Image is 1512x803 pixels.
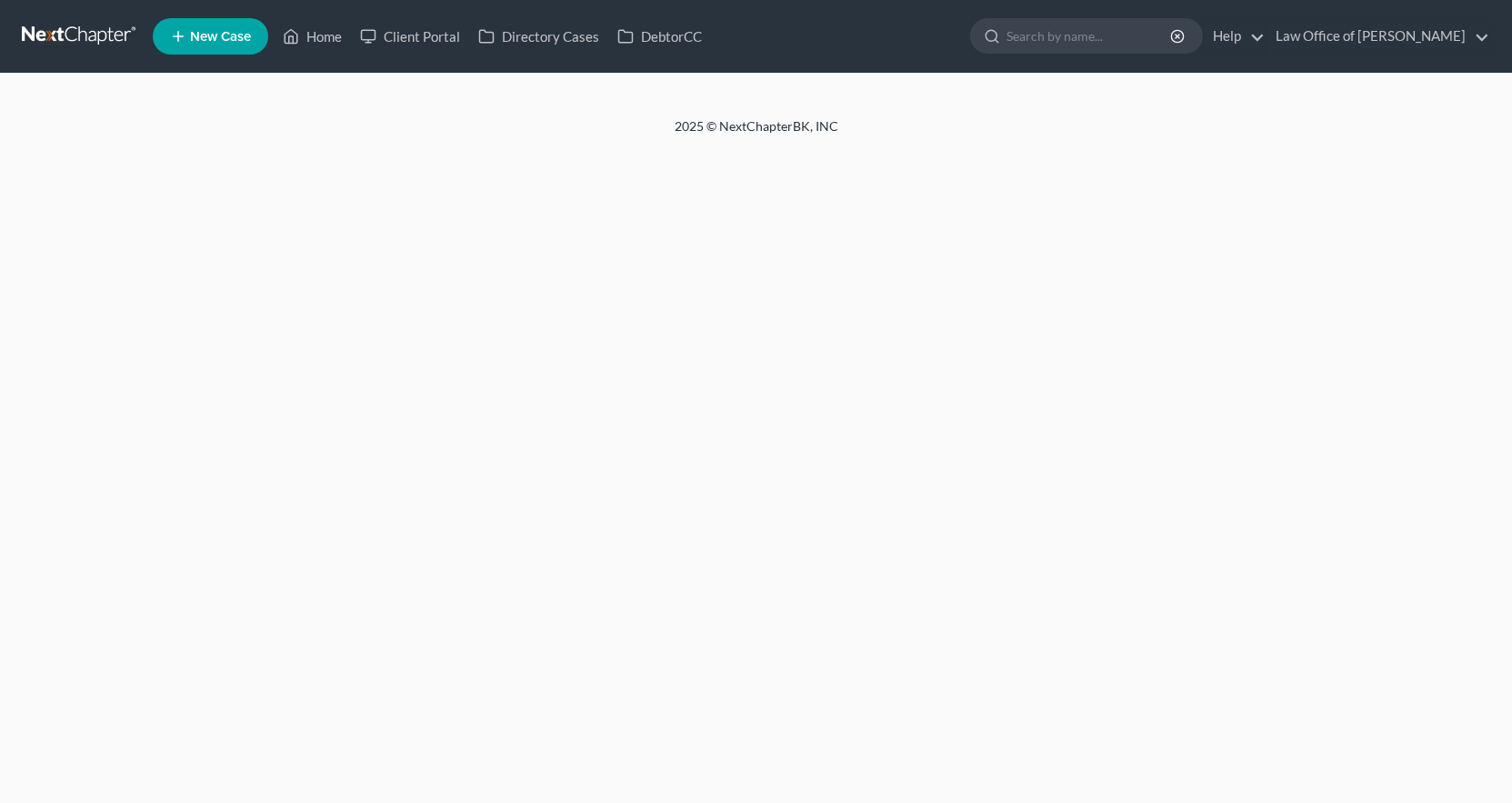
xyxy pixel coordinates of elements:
input: Search by name... [1006,19,1173,53]
a: Directory Cases [469,20,608,53]
div: 2025 © NextChapterBK, INC [238,117,1275,150]
a: Home [274,20,351,53]
a: Help [1204,20,1265,53]
a: Law Office of [PERSON_NAME] [1267,20,1489,53]
span: New Case [190,30,251,44]
a: DebtorCC [608,20,711,53]
a: Client Portal [351,20,469,53]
